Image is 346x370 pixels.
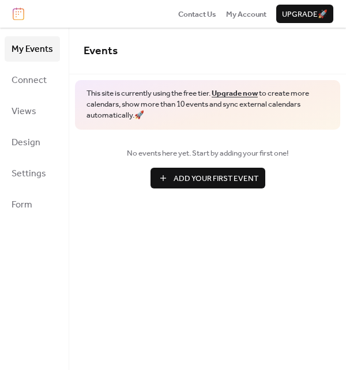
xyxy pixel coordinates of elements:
[226,9,266,20] span: My Account
[226,8,266,20] a: My Account
[151,168,265,188] button: Add Your First Event
[276,5,333,23] button: Upgrade🚀
[12,196,32,214] span: Form
[212,86,258,101] a: Upgrade now
[178,8,216,20] a: Contact Us
[5,161,60,186] a: Settings
[178,9,216,20] span: Contact Us
[5,192,60,217] a: Form
[12,134,40,152] span: Design
[5,67,60,93] a: Connect
[12,40,53,59] span: My Events
[84,40,118,62] span: Events
[12,71,47,90] span: Connect
[5,36,60,62] a: My Events
[12,103,36,121] span: Views
[13,7,24,20] img: logo
[5,130,60,155] a: Design
[5,99,60,124] a: Views
[86,88,329,121] span: This site is currently using the free tier. to create more calendars, show more than 10 events an...
[282,9,328,20] span: Upgrade 🚀
[84,168,332,188] a: Add Your First Event
[12,165,46,183] span: Settings
[84,148,332,159] span: No events here yet. Start by adding your first one!
[174,173,258,184] span: Add Your First Event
